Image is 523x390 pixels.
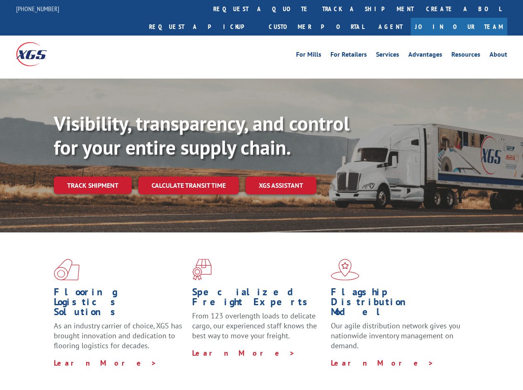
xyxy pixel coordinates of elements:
[54,321,182,350] span: As an industry carrier of choice, XGS has brought innovation and dedication to flooring logistics...
[246,177,316,194] a: XGS ASSISTANT
[411,18,507,36] a: Join Our Team
[331,358,434,368] a: Learn More >
[54,259,80,280] img: xgs-icon-total-supply-chain-intelligence-red
[54,358,157,368] a: Learn More >
[54,110,349,160] b: Visibility, transparency, and control for your entire supply chain.
[330,51,367,60] a: For Retailers
[408,51,442,60] a: Advantages
[192,348,295,358] a: Learn More >
[451,51,480,60] a: Resources
[143,18,263,36] a: Request a pickup
[192,287,324,311] h1: Specialized Freight Experts
[192,311,324,348] p: From 123 overlength loads to delicate cargo, our experienced staff knows the best way to move you...
[16,5,59,13] a: [PHONE_NUMBER]
[489,51,507,60] a: About
[263,18,370,36] a: Customer Portal
[331,259,359,280] img: xgs-icon-flagship-distribution-model-red
[331,321,460,350] span: Our agile distribution network gives you nationwide inventory management on demand.
[370,18,411,36] a: Agent
[331,287,463,321] h1: Flagship Distribution Model
[54,287,186,321] h1: Flooring Logistics Solutions
[296,51,321,60] a: For Mills
[192,259,212,280] img: xgs-icon-focused-on-flooring-red
[54,177,132,194] a: Track shipment
[138,177,239,194] a: Calculate transit time
[376,51,399,60] a: Services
